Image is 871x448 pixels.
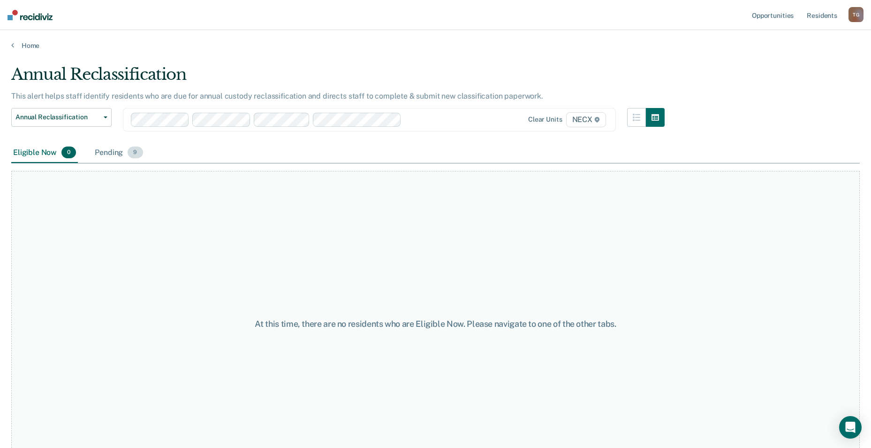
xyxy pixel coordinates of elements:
span: 9 [128,147,143,159]
button: Annual Reclassification [11,108,112,127]
button: TG [848,7,863,22]
div: Pending9 [93,143,144,163]
span: 0 [61,147,76,159]
span: NECX [566,112,606,127]
div: Eligible Now0 [11,143,78,163]
span: Annual Reclassification [15,113,100,121]
p: This alert helps staff identify residents who are due for annual custody reclassification and dir... [11,92,543,100]
div: At this time, there are no residents who are Eligible Now. Please navigate to one of the other tabs. [224,319,648,329]
div: Annual Reclassification [11,65,665,92]
div: Open Intercom Messenger [839,416,862,439]
a: Home [11,41,860,50]
img: Recidiviz [8,10,53,20]
div: Clear units [528,116,562,124]
div: T G [848,7,863,22]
